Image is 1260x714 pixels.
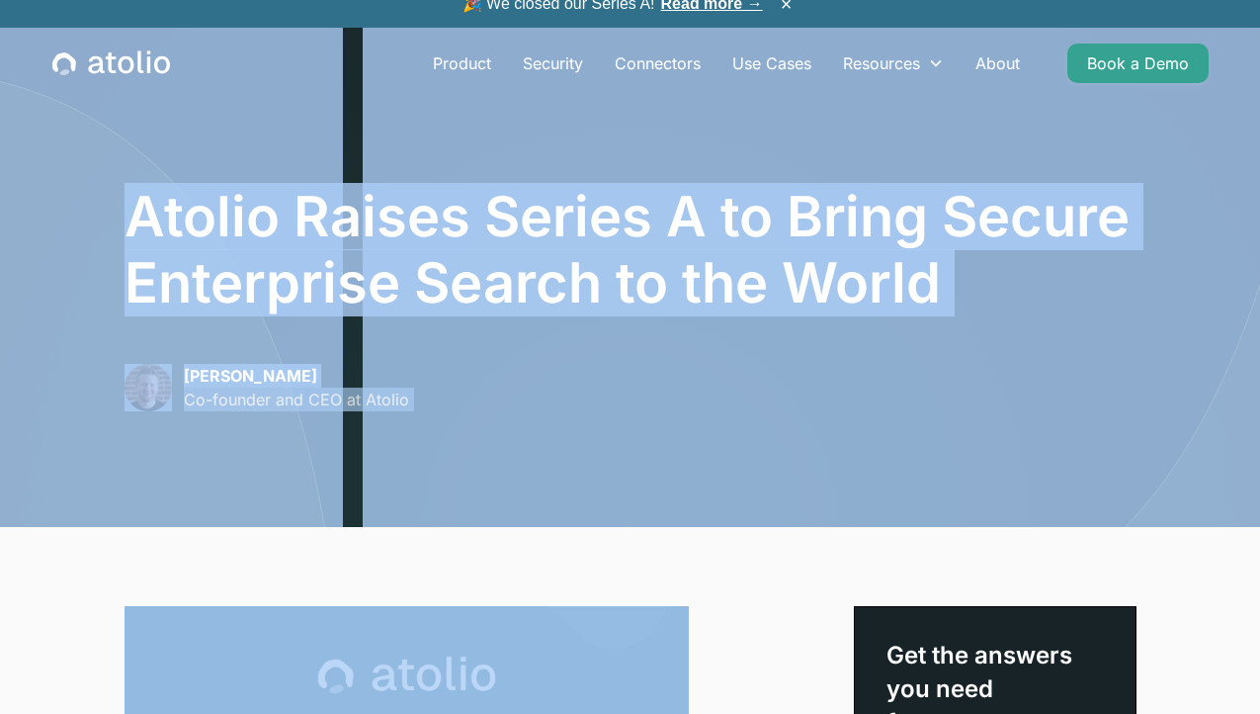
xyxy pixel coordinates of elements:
a: home [52,50,170,76]
a: Security [507,44,599,83]
iframe: Chat Widget [1161,619,1260,714]
p: Co-founder and CEO at Atolio [184,388,409,411]
h1: Atolio Raises Series A to Bring Secure Enterprise Search to the World [125,184,1136,316]
a: Book a Demo [1067,44,1209,83]
a: Product [417,44,507,83]
div: Widget de chat [1161,619,1260,714]
p: [PERSON_NAME] [184,364,409,388]
a: About [960,44,1036,83]
a: Connectors [599,44,716,83]
div: Resources [843,51,920,75]
a: Use Cases [716,44,827,83]
div: Resources [827,44,960,83]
